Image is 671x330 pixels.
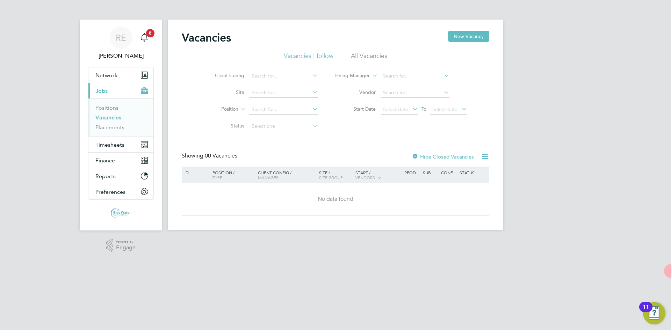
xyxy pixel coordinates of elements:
span: Jobs [95,88,108,94]
label: Vendor [335,89,376,95]
div: Conf [439,167,457,178]
span: Manager [258,175,279,180]
input: Search for... [381,88,449,98]
span: Select date [383,106,408,112]
li: All Vacancies [351,52,387,64]
input: Search for... [249,71,318,81]
a: Vacancies [95,114,121,121]
div: No data found [183,196,488,203]
span: Site Group [319,175,343,180]
span: To [419,104,428,113]
nav: Main navigation [80,20,162,230]
label: Status [204,123,244,129]
button: Open Resource Center, 11 new notifications [643,302,665,324]
button: Finance [88,153,153,168]
div: Sub [421,167,439,178]
input: Search for... [381,71,449,81]
div: 11 [643,307,649,316]
div: Showing [182,152,239,160]
span: Timesheets [95,141,124,148]
label: Client Config [204,72,244,79]
div: Reqd [403,167,421,178]
button: Reports [88,168,153,184]
a: Positions [95,104,118,111]
div: Client Config / [256,167,317,183]
label: Position [198,106,238,113]
label: Hide Closed Vacancies [412,153,474,160]
input: Search for... [249,105,318,115]
div: Position / [207,167,256,183]
span: 8 [146,29,154,37]
span: RE [116,33,126,42]
span: Finance [95,157,115,164]
button: Preferences [88,184,153,199]
a: Powered byEngage [106,239,136,252]
button: Jobs [88,83,153,98]
a: Go to home page [88,207,154,218]
button: Timesheets [88,137,153,152]
span: Select date [432,106,457,112]
div: Site / [317,167,354,183]
h2: Vacancies [182,31,231,45]
div: Status [458,167,488,178]
label: Site [204,89,244,95]
button: Network [88,67,153,83]
span: Reports [95,173,116,179]
label: Start Date [335,106,376,112]
span: Preferences [95,189,125,195]
li: Vacancies I follow [284,52,333,64]
span: 00 Vacancies [205,152,237,159]
span: Vendors [355,175,375,180]
a: 8 [137,27,151,49]
span: Robert Evans [88,52,154,60]
label: Hiring Manager [330,72,370,79]
span: Engage [116,245,136,251]
span: Powered by [116,239,136,245]
input: Search for... [249,88,318,98]
a: RE[PERSON_NAME] [88,27,154,60]
span: Type [212,175,222,180]
div: ID [183,167,207,178]
div: Jobs [88,98,153,137]
button: New Vacancy [448,31,489,42]
div: Start / [354,167,403,184]
span: Network [95,72,117,79]
a: Placements [95,124,124,131]
input: Select one [249,122,318,131]
img: bluewaterwales-logo-retina.png [111,207,131,218]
